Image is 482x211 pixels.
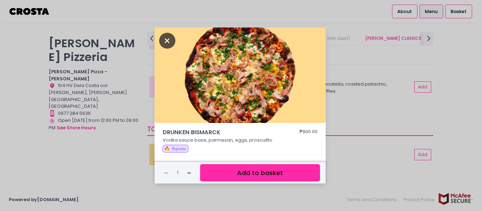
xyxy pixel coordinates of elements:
span: DRUNKEN BISMARCK [163,128,279,137]
p: Vodka sauce base, parmesan, eggs, proscuitto [163,137,318,144]
span: 🔥 [164,145,170,152]
div: ₱900.00 [300,128,318,137]
button: Close [159,37,175,44]
img: DRUNKEN BISMARCK [155,27,326,123]
button: Add to basket [200,164,320,181]
span: Popular [172,146,186,151]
